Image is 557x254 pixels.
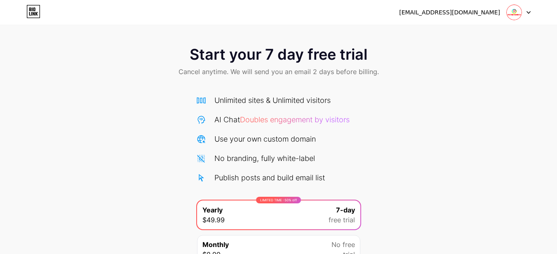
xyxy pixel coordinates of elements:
[240,115,350,124] span: Doubles engagement by visitors
[329,215,355,225] span: free trial
[214,95,331,106] div: Unlimited sites & Unlimited visitors
[399,8,500,17] div: [EMAIL_ADDRESS][DOMAIN_NAME]
[336,205,355,215] span: 7-day
[202,205,223,215] span: Yearly
[202,215,225,225] span: $49.99
[506,5,522,20] img: percetakankinara
[256,197,301,203] div: LIMITED TIME : 50% off
[179,67,379,77] span: Cancel anytime. We will send you an email 2 days before billing.
[214,153,315,164] div: No branding, fully white-label
[214,114,350,125] div: AI Chat
[202,240,229,249] span: Monthly
[190,46,367,63] span: Start your 7 day free trial
[214,133,316,144] div: Use your own custom domain
[214,172,325,183] div: Publish posts and build email list
[331,240,355,249] span: No free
